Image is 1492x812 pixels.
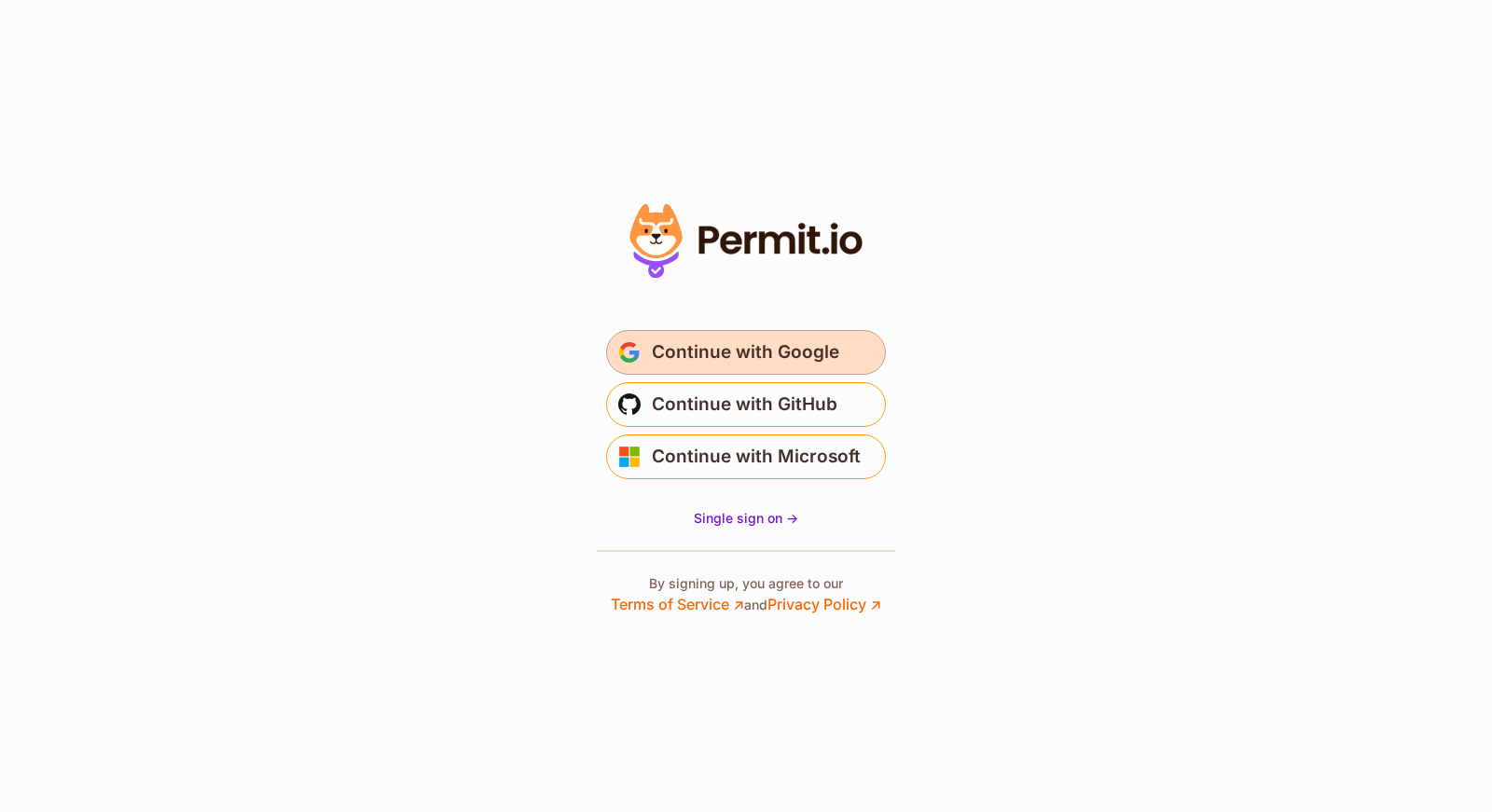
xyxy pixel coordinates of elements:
button: Continue with GitHub [606,382,886,427]
button: Continue with Microsoft [606,434,886,479]
a: Privacy Policy ↗ [767,595,881,613]
button: Continue with Google [606,330,886,375]
p: By signing up, you agree to our and [611,574,881,615]
span: Continue with Microsoft [652,442,861,472]
a: Single sign on -> [694,509,798,528]
a: Terms of Service ↗ [611,595,744,613]
span: Continue with GitHub [652,390,837,420]
span: Single sign on -> [694,510,798,526]
span: Continue with Google [652,337,839,367]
